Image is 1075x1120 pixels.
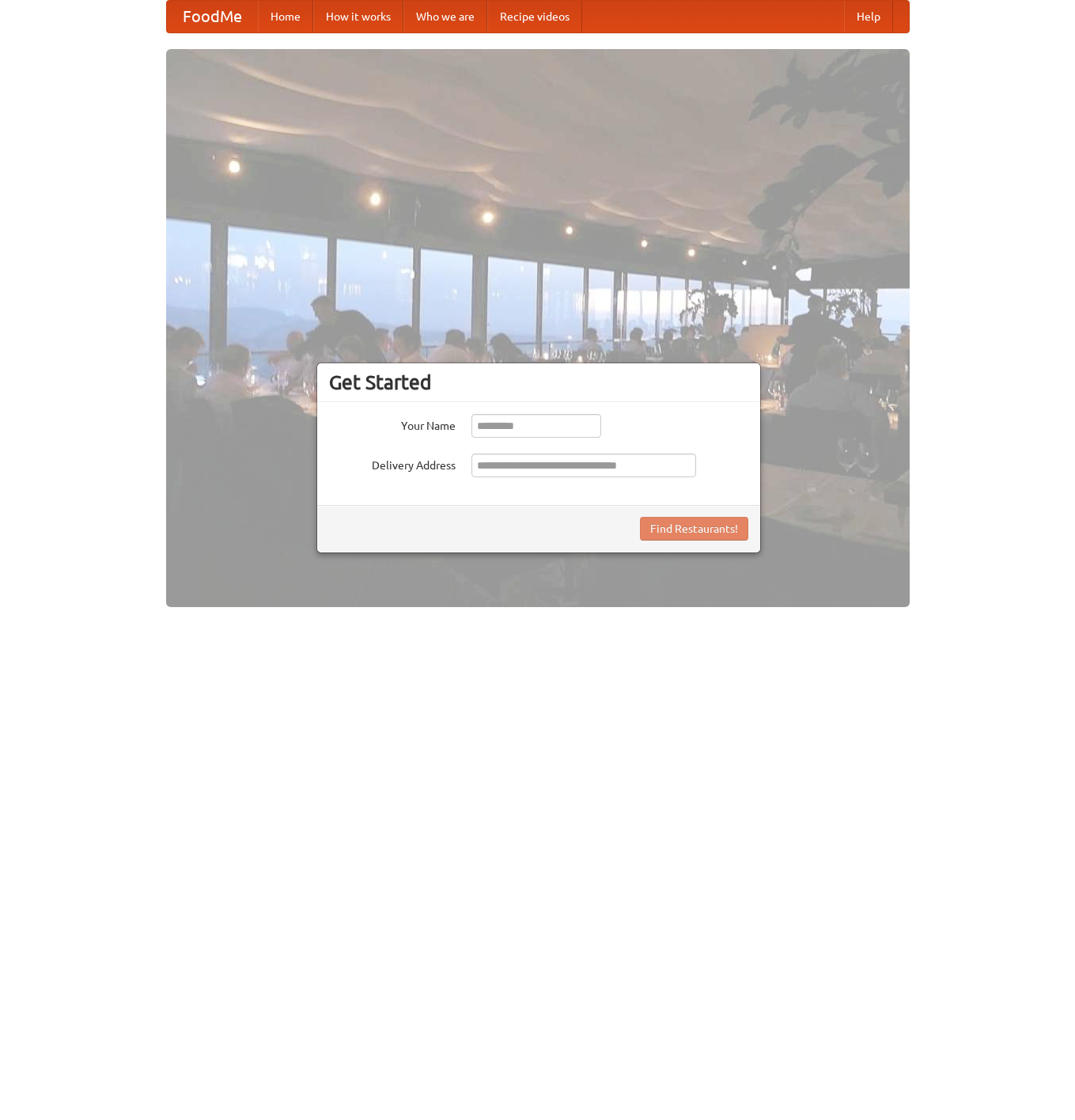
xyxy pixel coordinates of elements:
[844,1,893,32] a: Help
[487,1,582,32] a: Recipe videos
[640,517,748,541] button: Find Restaurants!
[258,1,313,32] a: Home
[329,414,456,434] label: Your Name
[167,1,258,32] a: FoodMe
[313,1,403,32] a: How it works
[329,370,748,394] h3: Get Started
[329,454,456,473] label: Delivery Address
[403,1,487,32] a: Who we are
